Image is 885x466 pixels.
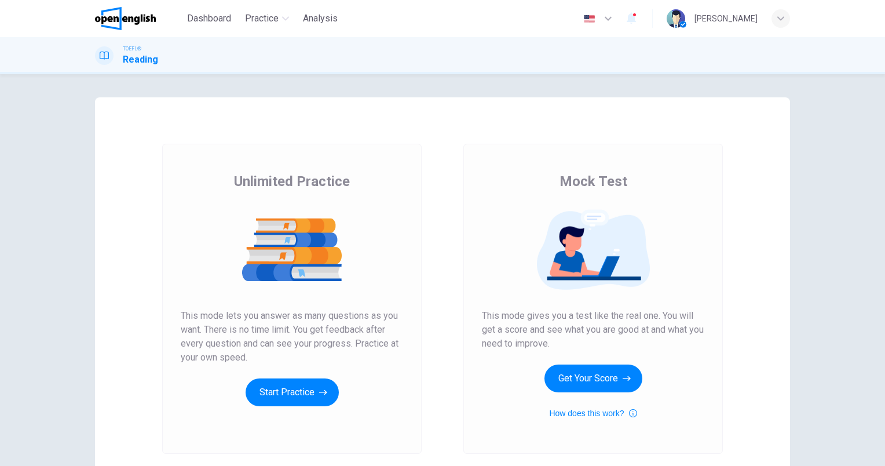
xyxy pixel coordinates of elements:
[123,45,141,53] span: TOEFL®
[240,8,294,29] button: Practice
[95,7,182,30] a: OpenEnglish logo
[582,14,597,23] img: en
[187,12,231,26] span: Dashboard
[95,7,156,30] img: OpenEnglish logo
[482,309,704,351] span: This mode gives you a test like the real one. You will get a score and see what you are good at a...
[298,8,342,29] button: Analysis
[544,365,642,392] button: Get Your Score
[303,12,338,26] span: Analysis
[549,406,637,420] button: How does this work?
[234,172,350,191] span: Unlimited Practice
[182,8,236,29] button: Dashboard
[123,53,158,67] h1: Reading
[245,12,279,26] span: Practice
[667,9,685,28] img: Profile picture
[694,12,758,26] div: [PERSON_NAME]
[181,309,403,365] span: This mode lets you answer as many questions as you want. There is no time limit. You get feedback...
[246,378,339,406] button: Start Practice
[559,172,627,191] span: Mock Test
